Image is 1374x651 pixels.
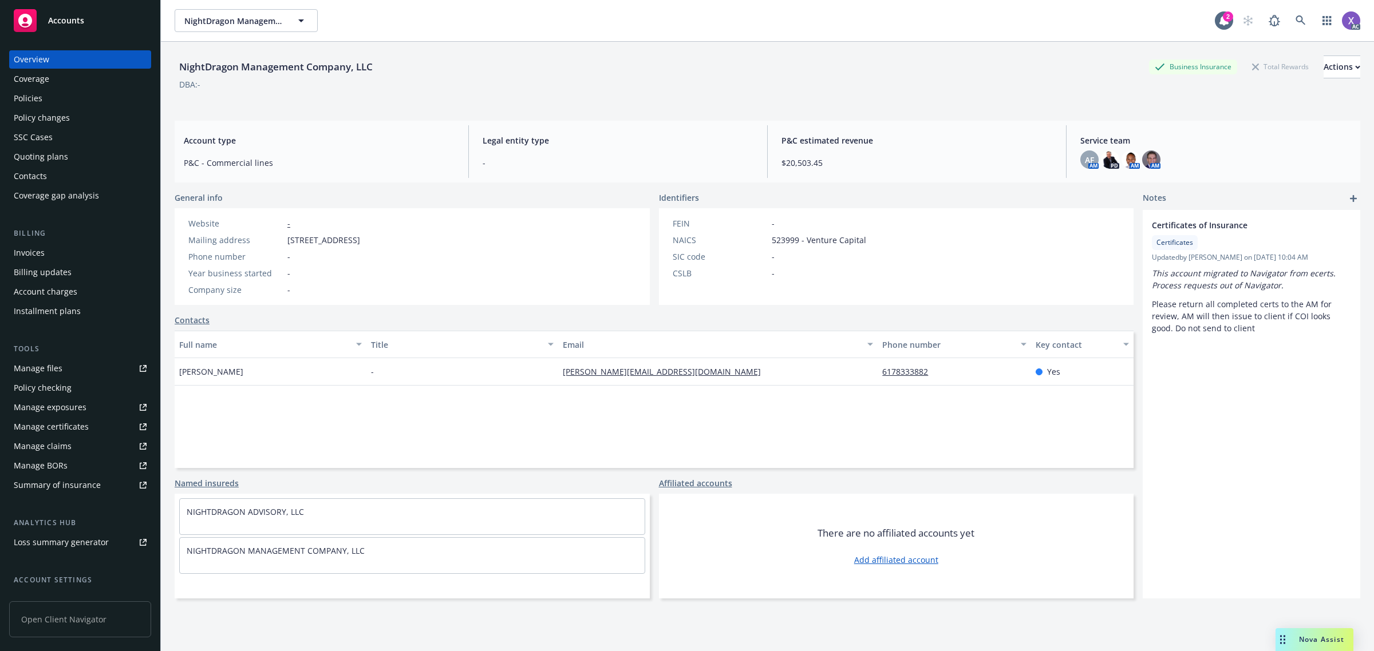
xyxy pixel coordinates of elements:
[673,234,767,246] div: NAICS
[184,157,455,169] span: P&C - Commercial lines
[1299,634,1344,644] span: Nova Assist
[14,437,72,455] div: Manage claims
[9,437,151,455] a: Manage claims
[175,331,366,358] button: Full name
[781,134,1052,146] span: P&C estimated revenue
[1276,628,1353,651] button: Nova Assist
[882,339,1014,351] div: Phone number
[287,267,290,279] span: -
[1143,210,1360,343] div: Certificates of InsuranceCertificatesUpdatedby [PERSON_NAME] on [DATE] 10:04 AMThis account migra...
[1289,9,1312,32] a: Search
[9,283,151,301] a: Account charges
[14,50,49,69] div: Overview
[175,59,377,74] div: NightDragon Management Company, LLC
[188,251,283,263] div: Phone number
[1149,59,1237,74] div: Business Insurance
[1152,298,1351,334] p: Please return all completed certs to the AM for review, AM will then issue to client if COI looks...
[179,366,243,378] span: [PERSON_NAME]
[1246,59,1314,74] div: Total Rewards
[287,284,290,296] span: -
[1276,628,1290,651] div: Drag to move
[1031,331,1134,358] button: Key contact
[14,109,70,127] div: Policy changes
[14,398,86,416] div: Manage exposures
[1152,268,1338,291] em: This account migrated to Navigator from ecerts. Process requests out of Navigator.
[287,218,290,229] a: -
[483,157,753,169] span: -
[9,228,151,239] div: Billing
[9,263,151,281] a: Billing updates
[9,457,151,475] a: Manage BORs
[14,476,101,494] div: Summary of insurance
[9,517,151,529] div: Analytics hub
[673,217,767,229] div: FEIN
[187,506,304,517] a: NIGHTDRAGON ADVISORY, LLC
[1085,154,1094,166] span: AF
[1080,134,1351,146] span: Service team
[9,590,151,609] a: Service team
[14,533,109,551] div: Loss summary generator
[188,234,283,246] div: Mailing address
[772,217,775,229] span: -
[9,574,151,586] div: Account settings
[563,339,860,351] div: Email
[287,251,290,263] span: -
[9,186,151,205] a: Coverage gap analysis
[14,590,63,609] div: Service team
[673,267,767,279] div: CSLB
[188,217,283,229] div: Website
[9,343,151,355] div: Tools
[175,477,239,489] a: Named insureds
[188,284,283,296] div: Company size
[1347,192,1360,205] a: add
[14,186,99,205] div: Coverage gap analysis
[14,128,53,146] div: SSC Cases
[184,15,283,27] span: NightDragon Management Company, LLC
[772,234,866,246] span: 523999 - Venture Capital
[371,366,374,378] span: -
[179,339,349,351] div: Full name
[14,457,68,475] div: Manage BORs
[1152,219,1321,231] span: Certificates of Insurance
[659,192,699,204] span: Identifiers
[1316,9,1339,32] a: Switch app
[9,476,151,494] a: Summary of insurance
[14,359,62,378] div: Manage files
[1156,237,1193,248] span: Certificates
[483,134,753,146] span: Legal entity type
[772,251,775,263] span: -
[371,339,541,351] div: Title
[1036,339,1116,351] div: Key contact
[9,533,151,551] a: Loss summary generator
[188,267,283,279] div: Year business started
[1101,150,1119,169] img: photo
[9,50,151,69] a: Overview
[1143,192,1166,205] span: Notes
[9,109,151,127] a: Policy changes
[659,477,732,489] a: Affiliated accounts
[1324,55,1360,78] button: Actions
[1142,150,1160,169] img: photo
[9,5,151,37] a: Accounts
[184,134,455,146] span: Account type
[9,70,151,88] a: Coverage
[878,331,1031,358] button: Phone number
[9,398,151,416] a: Manage exposures
[854,554,938,566] a: Add affiliated account
[9,418,151,436] a: Manage certificates
[673,251,767,263] div: SIC code
[1237,9,1259,32] a: Start snowing
[14,418,89,436] div: Manage certificates
[563,366,770,377] a: [PERSON_NAME][EMAIL_ADDRESS][DOMAIN_NAME]
[1263,9,1286,32] a: Report a Bug
[175,192,223,204] span: General info
[366,331,558,358] button: Title
[14,167,47,185] div: Contacts
[818,526,974,540] span: There are no affiliated accounts yet
[558,331,878,358] button: Email
[175,9,318,32] button: NightDragon Management Company, LLC
[1342,11,1360,30] img: photo
[9,167,151,185] a: Contacts
[14,263,72,281] div: Billing updates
